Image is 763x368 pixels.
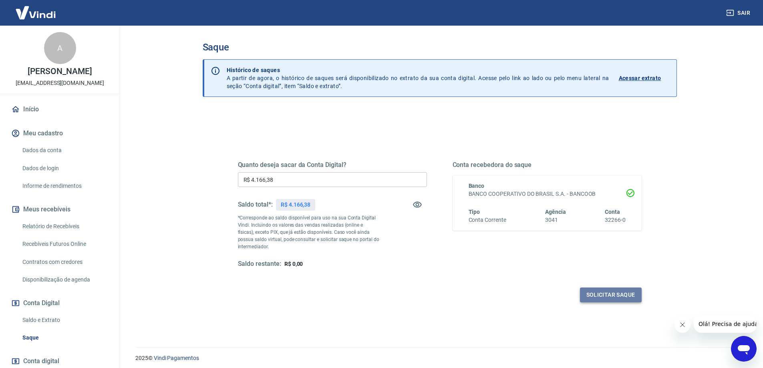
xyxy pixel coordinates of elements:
p: *Corresponde ao saldo disponível para uso na sua Conta Digital Vindi. Incluindo os valores das ve... [238,214,380,250]
span: R$ 0,00 [284,261,303,267]
button: Conta Digital [10,294,110,312]
img: tab_domain_overview_orange.svg [33,46,40,53]
iframe: Botão para abrir a janela de mensagens [731,336,757,362]
h5: Quanto deseja sacar da Conta Digital? [238,161,427,169]
p: [EMAIL_ADDRESS][DOMAIN_NAME] [16,79,104,87]
h5: Saldo restante: [238,260,281,268]
button: Solicitar saque [580,288,642,302]
p: R$ 4.166,38 [281,201,310,209]
a: Dados de login [19,160,110,177]
div: [PERSON_NAME]: [DOMAIN_NAME] [21,21,115,27]
h6: 3041 [545,216,566,224]
span: Tipo [469,209,480,215]
span: Conta [605,209,620,215]
a: Relatório de Recebíveis [19,218,110,235]
img: Vindi [10,0,62,25]
h3: Saque [203,42,677,53]
p: Acessar extrato [619,74,661,82]
h6: Conta Corrente [469,216,506,224]
img: website_grey.svg [13,21,19,27]
a: Contratos com credores [19,254,110,270]
a: Início [10,101,110,118]
div: Palavras-chave [93,47,129,52]
a: Informe de rendimentos [19,178,110,194]
span: Olá! Precisa de ajuda? [5,6,67,12]
iframe: Mensagem da empresa [694,315,757,333]
a: Saldo e Extrato [19,312,110,328]
a: Vindi Pagamentos [154,355,199,361]
iframe: Fechar mensagem [674,317,691,333]
p: [PERSON_NAME] [28,67,92,76]
div: v 4.0.25 [22,13,39,19]
p: 2025 © [135,354,744,362]
a: Saque [19,330,110,346]
img: logo_orange.svg [13,13,19,19]
h6: BANCO COOPERATIVO DO BRASIL S.A. - BANCOOB [469,190,626,198]
h5: Conta recebedora do saque [453,161,642,169]
button: Meus recebíveis [10,201,110,218]
h6: 32266-0 [605,216,626,224]
div: Domínio [42,47,61,52]
a: Disponibilização de agenda [19,271,110,288]
a: Dados da conta [19,142,110,159]
h5: Saldo total*: [238,201,273,209]
a: Recebíveis Futuros Online [19,236,110,252]
img: tab_keywords_by_traffic_grey.svg [85,46,91,53]
span: Conta digital [23,356,59,367]
button: Meu cadastro [10,125,110,142]
a: Acessar extrato [619,66,670,90]
span: Agência [545,209,566,215]
div: A [44,32,76,64]
p: Histórico de saques [227,66,609,74]
span: Banco [469,183,485,189]
p: A partir de agora, o histórico de saques será disponibilizado no extrato da sua conta digital. Ac... [227,66,609,90]
button: Sair [725,6,753,20]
